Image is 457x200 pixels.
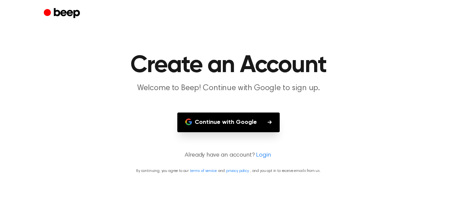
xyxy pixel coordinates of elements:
h1: Create an Account [57,53,400,77]
p: By continuing, you agree to our and , and you opt in to receive emails from us. [8,168,449,174]
p: Welcome to Beep! Continue with Google to sign up. [100,83,357,94]
a: privacy policy [226,169,249,173]
button: Continue with Google [177,113,280,132]
a: Beep [44,7,82,20]
a: terms of service [190,169,216,173]
a: Login [256,151,271,160]
p: Already have an account? [8,151,449,160]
